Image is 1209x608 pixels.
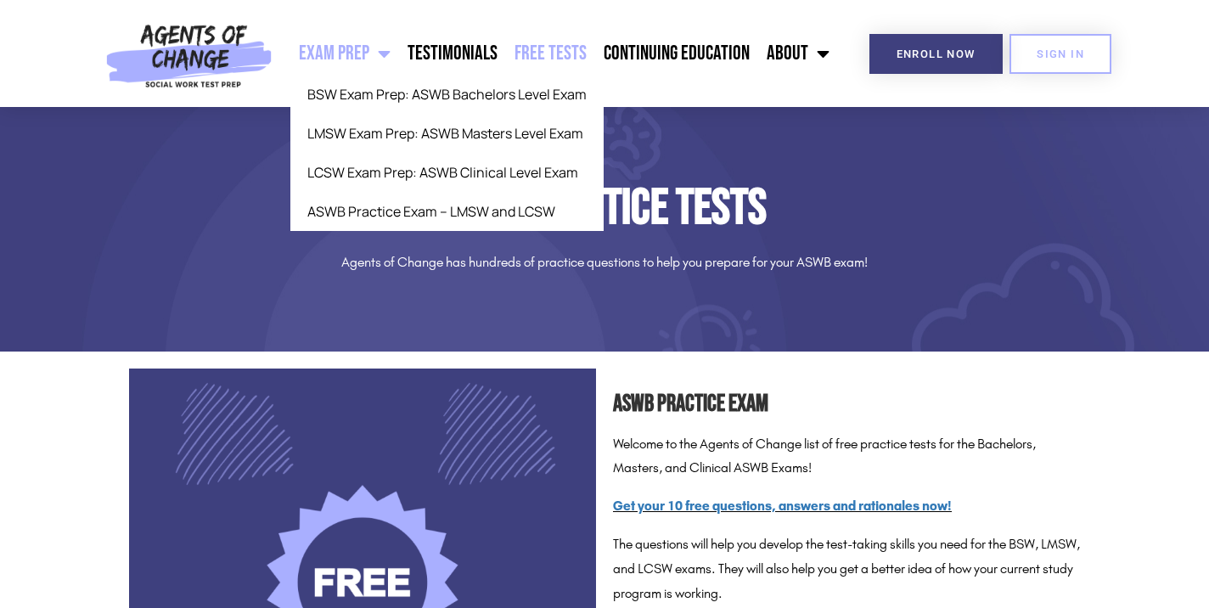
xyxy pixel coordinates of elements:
[613,498,952,514] a: Get your 10 free questions, answers and rationales now!
[290,192,604,231] a: ASWB Practice Exam – LMSW and LCSW
[613,432,1080,481] p: Welcome to the Agents of Change list of free practice tests for the Bachelors, Masters, and Clini...
[758,32,838,75] a: About
[290,75,604,114] a: BSW Exam Prep: ASWB Bachelors Level Exam
[399,32,506,75] a: Testimonials
[1037,48,1084,59] span: SIGN IN
[129,251,1080,275] p: Agents of Change has hundreds of practice questions to help you prepare for your ASWB exam!
[613,532,1080,605] p: The questions will help you develop the test-taking skills you need for the BSW, LMSW, and LCSW e...
[129,183,1080,234] h1: Free Practice Tests
[290,153,604,192] a: LCSW Exam Prep: ASWB Clinical Level Exam
[290,32,399,75] a: Exam Prep
[595,32,758,75] a: Continuing Education
[290,114,604,153] a: LMSW Exam Prep: ASWB Masters Level Exam
[897,48,976,59] span: Enroll Now
[869,34,1003,74] a: Enroll Now
[1009,34,1111,74] a: SIGN IN
[613,386,1080,424] h2: ASWB Practice Exam
[290,75,604,231] ul: Exam Prep
[280,32,838,75] nav: Menu
[506,32,595,75] a: Free Tests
